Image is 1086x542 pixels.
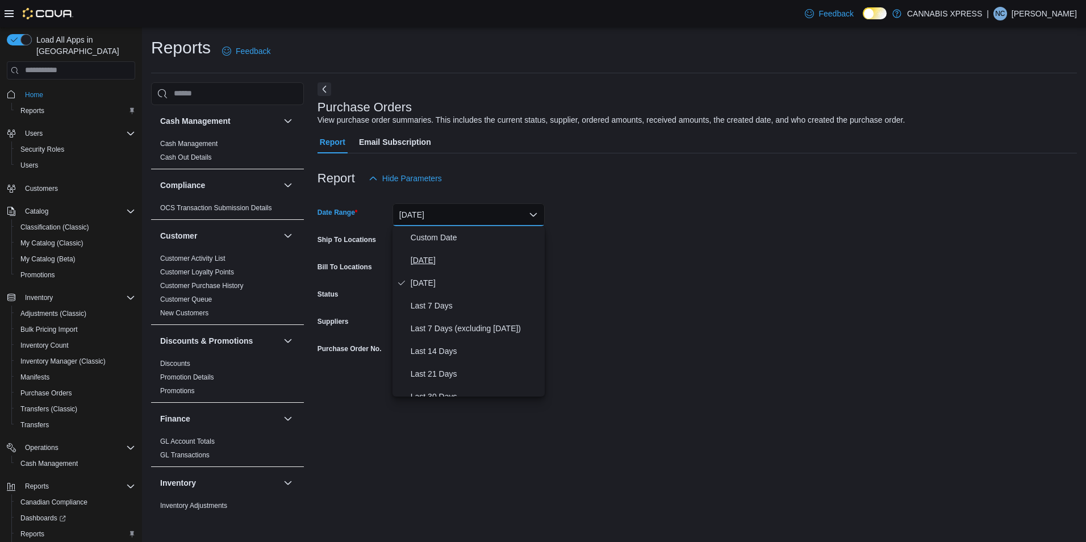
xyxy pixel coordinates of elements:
[160,413,190,424] h3: Finance
[160,502,227,510] a: Inventory Adjustments
[16,511,135,525] span: Dashboards
[16,159,135,172] span: Users
[160,413,279,424] button: Finance
[16,370,54,384] a: Manifests
[318,101,412,114] h3: Purchase Orders
[281,476,295,490] button: Inventory
[907,7,982,20] p: CANNABIS XPRESS
[160,203,272,212] span: OCS Transaction Submission Details
[20,441,135,455] span: Operations
[11,103,140,119] button: Reports
[160,451,210,459] a: GL Transactions
[20,480,53,493] button: Reports
[16,236,88,250] a: My Catalog (Classic)
[236,45,270,57] span: Feedback
[16,323,82,336] a: Bulk Pricing Import
[16,355,110,368] a: Inventory Manager (Classic)
[20,106,44,115] span: Reports
[16,457,82,470] a: Cash Management
[16,495,135,509] span: Canadian Compliance
[11,141,140,157] button: Security Roles
[16,159,43,172] a: Users
[318,290,339,299] label: Status
[2,86,140,103] button: Home
[863,7,887,19] input: Dark Mode
[16,355,135,368] span: Inventory Manager (Classic)
[160,153,212,162] span: Cash Out Details
[993,7,1007,20] div: Nathan Chan
[20,325,78,334] span: Bulk Pricing Import
[281,114,295,128] button: Cash Management
[382,173,442,184] span: Hide Parameters
[16,307,135,320] span: Adjustments (Classic)
[11,337,140,353] button: Inventory Count
[16,511,70,525] a: Dashboards
[11,322,140,337] button: Bulk Pricing Import
[11,456,140,472] button: Cash Management
[218,40,275,62] a: Feedback
[151,201,304,219] div: Compliance
[411,344,540,358] span: Last 14 Days
[411,253,540,267] span: [DATE]
[160,268,234,276] a: Customer Loyalty Points
[411,299,540,312] span: Last 7 Days
[151,137,304,169] div: Cash Management
[11,267,140,283] button: Promotions
[281,412,295,426] button: Finance
[32,34,135,57] span: Load All Apps in [GEOGRAPHIC_DATA]
[160,477,279,489] button: Inventory
[25,207,48,216] span: Catalog
[20,270,55,280] span: Promotions
[411,390,540,403] span: Last 30 Days
[411,322,540,335] span: Last 7 Days (excluding [DATE])
[11,353,140,369] button: Inventory Manager (Classic)
[364,167,446,190] button: Hide Parameters
[16,527,49,541] a: Reports
[392,203,545,226] button: [DATE]
[411,231,540,244] span: Custom Date
[11,251,140,267] button: My Catalog (Beta)
[160,451,210,460] span: GL Transactions
[160,373,214,381] a: Promotion Details
[16,252,80,266] a: My Catalog (Beta)
[20,514,66,523] span: Dashboards
[160,282,244,290] a: Customer Purchase History
[318,317,349,326] label: Suppliers
[160,254,225,263] span: Customer Activity List
[995,7,1005,20] span: NC
[151,252,304,324] div: Customer
[20,161,38,170] span: Users
[11,510,140,526] a: Dashboards
[318,172,355,185] h3: Report
[25,90,43,99] span: Home
[20,255,76,264] span: My Catalog (Beta)
[2,203,140,219] button: Catalog
[160,501,227,510] span: Inventory Adjustments
[320,131,345,153] span: Report
[20,205,135,218] span: Catalog
[16,402,82,416] a: Transfers (Classic)
[160,115,231,127] h3: Cash Management
[2,478,140,494] button: Reports
[16,268,135,282] span: Promotions
[281,229,295,243] button: Customer
[20,145,64,154] span: Security Roles
[318,344,382,353] label: Purchase Order No.
[16,220,94,234] a: Classification (Classic)
[318,208,358,217] label: Date Range
[160,437,215,445] a: GL Account Totals
[16,402,135,416] span: Transfers (Classic)
[318,82,331,96] button: Next
[16,339,135,352] span: Inventory Count
[2,180,140,197] button: Customers
[16,457,135,470] span: Cash Management
[16,104,135,118] span: Reports
[16,418,53,432] a: Transfers
[160,230,197,241] h3: Customer
[160,115,279,127] button: Cash Management
[11,417,140,433] button: Transfers
[800,2,858,25] a: Feedback
[16,418,135,432] span: Transfers
[160,309,208,317] a: New Customers
[20,480,135,493] span: Reports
